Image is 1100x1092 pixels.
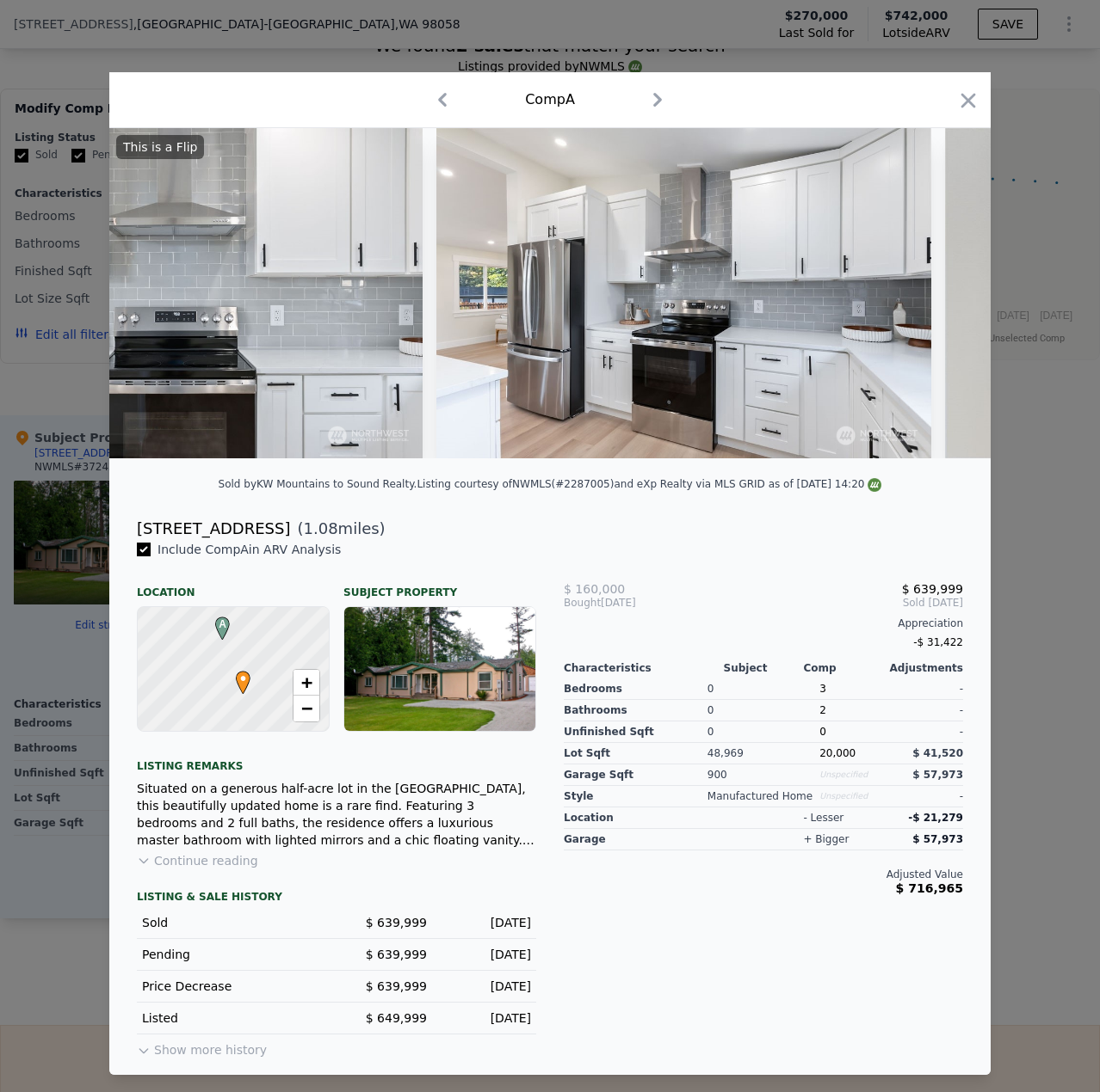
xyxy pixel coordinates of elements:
[912,769,963,781] span: $ 57,973
[525,89,575,110] div: Comp A
[564,596,697,610] div: [DATE]
[892,700,963,721] div: -
[896,881,963,895] span: $ 716,965
[137,572,330,599] div: Location
[708,786,819,807] div: Manufactured Home
[219,478,417,490] div: Sold by KW Mountains to Sound Realty .
[697,596,963,610] span: Sold [DATE]
[803,661,883,675] div: Comp
[142,978,323,995] div: Price Decrease
[366,979,427,993] span: $ 639,999
[724,661,804,675] div: Subject
[564,721,708,743] div: Unfinished Sqft
[708,721,819,743] div: 0
[803,811,844,825] div: - lesser
[564,786,708,807] div: Style
[142,1009,323,1027] div: Listed
[301,697,312,719] span: −
[868,478,881,492] img: NWMLS Logo
[892,678,963,700] div: -
[366,1011,427,1025] span: $ 649,999
[819,764,891,786] div: Unspecified
[137,780,536,849] div: Situated on a generous half-acre lot in the [GEOGRAPHIC_DATA], this beautifully updated home is a...
[294,696,319,721] a: Zoom out
[564,678,708,700] div: Bedrooms
[301,672,312,693] span: +
[232,666,255,691] span: •
[892,786,963,807] div: -
[803,832,849,846] div: + bigger
[142,914,323,931] div: Sold
[211,617,221,627] div: A
[819,726,826,738] span: 0
[892,721,963,743] div: -
[232,671,242,681] div: •
[819,700,891,721] div: 2
[441,914,531,931] div: [DATE]
[708,764,819,786] div: 900
[708,700,819,721] div: 0
[417,478,881,490] div: Listing courtesy of NWMLS (#2287005) and eXp Realty via MLS GRID as of [DATE] 14:20
[908,812,963,824] span: -$ 21,279
[883,661,963,675] div: Adjustments
[366,916,427,929] span: $ 639,999
[151,543,348,556] span: Include Comp A in ARV Analysis
[436,128,931,458] img: Property Img
[912,833,963,845] span: $ 57,973
[564,596,601,610] span: Bought
[913,636,963,648] span: -$ 31,422
[708,743,819,764] div: 48,969
[137,890,536,907] div: LISTING & SALE HISTORY
[564,582,625,596] span: $ 160,000
[564,700,708,721] div: Bathrooms
[819,786,891,807] div: Unspecified
[343,572,536,599] div: Subject Property
[137,745,536,773] div: Listing remarks
[902,582,963,596] span: $ 639,999
[564,743,708,764] div: Lot Sqft
[819,747,856,759] span: 20,000
[564,807,724,829] div: location
[912,747,963,759] span: $ 41,520
[290,517,385,541] span: ( miles)
[137,1034,267,1058] button: Show more history
[441,946,531,963] div: [DATE]
[564,661,724,675] div: Characteristics
[116,135,204,159] div: This is a Flip
[564,829,724,850] div: garage
[211,617,234,632] span: A
[441,978,531,995] div: [DATE]
[819,683,826,695] span: 3
[564,868,963,881] div: Adjusted Value
[304,519,338,537] span: 1.08
[366,948,427,961] span: $ 639,999
[294,670,319,696] a: Zoom in
[137,517,290,541] div: [STREET_ADDRESS]
[564,764,708,786] div: Garage Sqft
[142,946,323,963] div: Pending
[137,852,258,869] button: Continue reading
[441,1009,531,1027] div: [DATE]
[708,678,819,700] div: 0
[564,617,963,630] div: Appreciation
